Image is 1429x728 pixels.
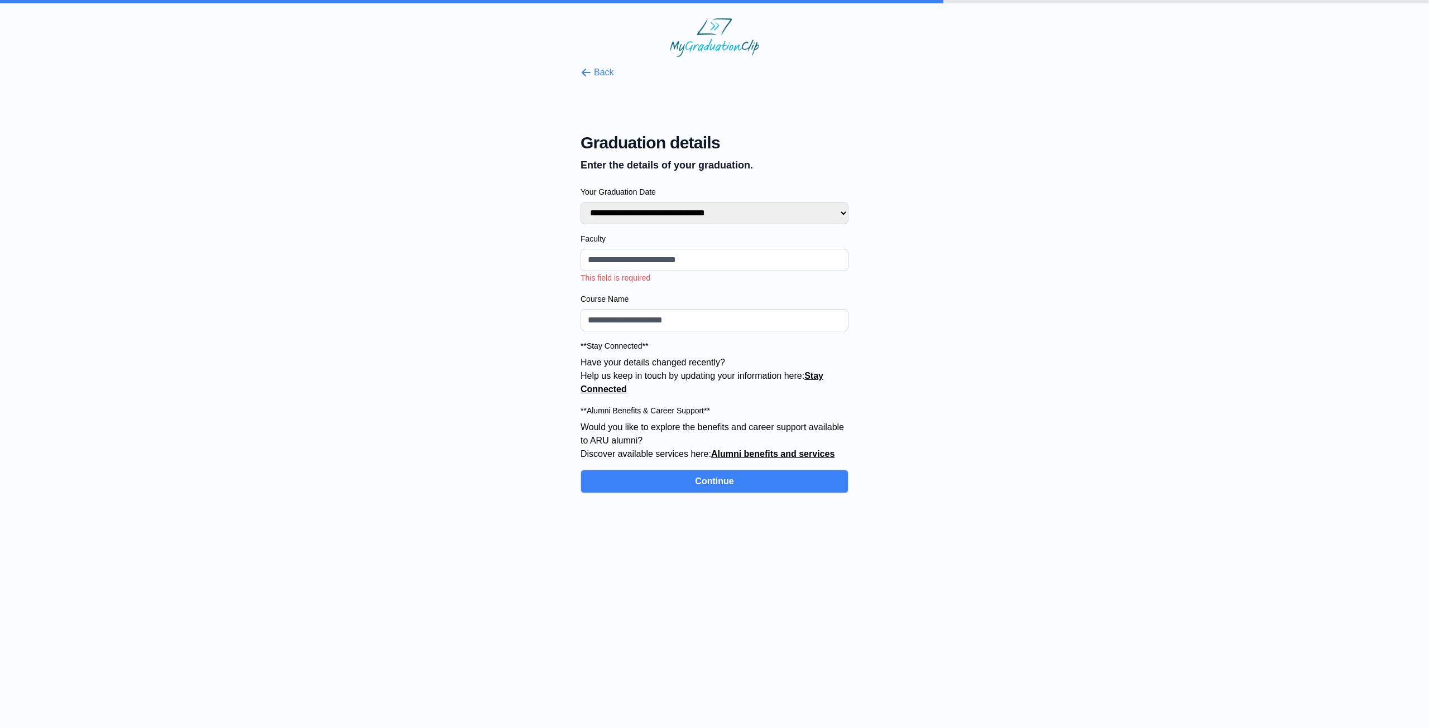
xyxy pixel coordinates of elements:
[581,371,823,394] a: Stay Connected
[581,421,848,461] p: Would you like to explore the benefits and career support available to ARU alumni? Discover avail...
[581,405,848,416] label: **Alumni Benefits & Career Support**
[581,273,650,282] span: This field is required
[711,449,835,459] a: Alumni benefits and services
[581,233,848,244] label: Faculty
[670,18,759,57] img: MyGraduationClip
[581,66,614,79] button: Back
[581,293,848,305] label: Course Name
[581,186,848,197] label: Your Graduation Date
[581,356,848,396] p: Have your details changed recently? Help us keep in touch by updating your information here:
[581,470,848,493] button: Continue
[581,157,848,173] p: Enter the details of your graduation.
[581,133,848,153] span: Graduation details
